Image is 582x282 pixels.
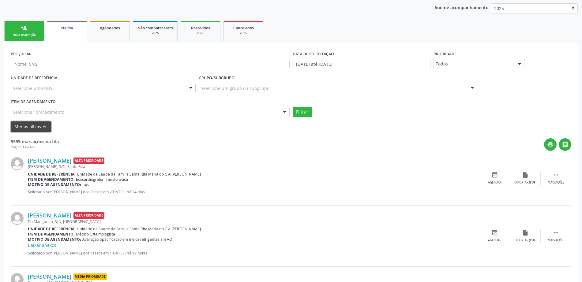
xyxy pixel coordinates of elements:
span: Médico Oftalmologista [76,232,115,237]
label: Item de agendamento [11,97,56,107]
div: person_add [21,24,28,31]
div: Agendar [488,238,501,243]
div: Página 1 de 627 [11,145,59,150]
i: insert_drive_file [522,229,529,236]
span: Média Prioridade [73,273,107,280]
b: Item de agendamento: [28,232,75,237]
p: Ano de acompanhamento [434,3,489,11]
i: event_available [491,229,498,236]
button: Filtrar [293,107,312,117]
span: Unidade de Saude da Familia Santa Rita Maria do C A [PERSON_NAME] [77,226,201,232]
a: Baixar anexos [28,242,56,248]
span: Alta Prioridade [73,158,104,164]
span: Ecocardiografia Transtoracica [76,177,128,182]
label: DATA DE SOLICITAÇÃO [293,49,334,59]
a: [PERSON_NAME] [28,273,71,280]
div: Nova marcação [9,33,39,37]
label: PESQUISAR [11,49,32,59]
button: Menos filtroskeyboard_arrow_up [11,121,51,132]
div: 2025 [185,31,216,35]
img: img [11,157,24,170]
span: Resolvidos [191,25,210,31]
span: Todos [436,61,512,67]
label: Prioridade [434,49,456,59]
button:  [559,138,571,151]
p: Solicitado por [PERSON_NAME] dos Passos em 2[DATE] - há 24 dias [28,189,479,195]
span: Selecione um grupo ou subgrupo [201,85,269,91]
span: Unidade de Saude da Familia Santa Rita Maria do C A [PERSON_NAME] [77,172,201,177]
a: [PERSON_NAME] [28,157,71,164]
i: print [547,141,554,148]
strong: 9399 marcações na fila [11,139,59,144]
b: Item de agendamento: [28,177,75,182]
div: Agendar [488,180,501,185]
span: Alta Prioridade [73,212,104,219]
input: Selecione um intervalo [293,59,430,69]
a: [PERSON_NAME] [28,212,71,219]
b: Unidade de referência: [28,172,76,177]
div: Mais ações [548,180,564,185]
div: Exportar (PDF) [514,180,536,185]
b: Motivo de agendamento: [28,237,81,242]
span: Selecionar procedimento [13,109,64,115]
div: 2025 [228,31,259,35]
i: keyboard_arrow_up [41,123,48,130]
span: hps [82,182,89,187]
b: Unidade de referência: [28,226,76,232]
div: Da Mangueira, S/N, [GEOGRAPHIC_DATA] [28,219,479,224]
p: Solicitado por [PERSON_NAME] dos Passos em 1[DATE] - há 19 horas [28,250,479,256]
i:  [553,229,559,236]
img: img [11,212,24,225]
i: event_available [491,172,498,178]
label: UNIDADE DE REFERÊNCIA [11,73,57,83]
button: print [544,138,557,151]
i:  [562,141,569,148]
div: [PERSON_NAME], S/N, Santa Rita [28,164,479,169]
span: Agendados [100,25,120,31]
b: Motivo de agendamento: [28,182,81,187]
span: Cancelados [233,25,254,31]
div: Mais ações [548,238,564,243]
i:  [553,172,559,178]
div: 2025 [137,31,173,35]
div: Exportar (PDF) [514,238,536,243]
span: Avaliação opacificacao em meios refrigentes em AO [82,237,172,242]
span: Selecione uma UBS [13,85,52,91]
span: Não compareceram [137,25,173,31]
input: Nome, CNS [11,59,290,69]
span: Na fila [61,25,73,31]
label: Grupo/Subgrupo [199,73,235,83]
i: insert_drive_file [522,172,529,178]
